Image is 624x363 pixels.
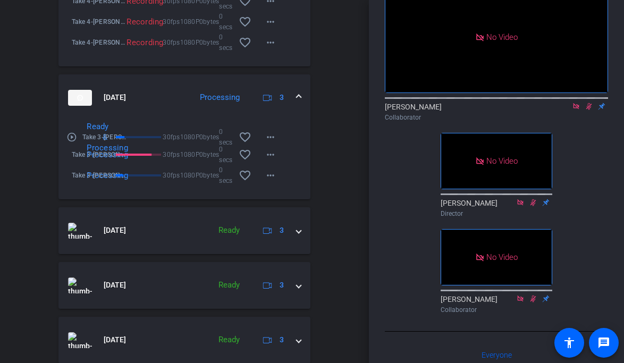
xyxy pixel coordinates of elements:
span: Take 4-[PERSON_NAME]-2025-10-15-13-54-00-607-0 [72,37,128,48]
span: 30fps [163,16,180,27]
mat-icon: favorite_border [239,15,251,28]
span: 1080P [180,37,199,48]
span: 1080P [180,170,199,181]
span: [DATE] [104,334,126,345]
mat-icon: more_horiz [264,36,277,49]
span: [DATE] [104,280,126,291]
span: 30fps [163,37,180,48]
img: thumb-nail [68,90,92,106]
span: 0 secs [219,144,232,165]
mat-icon: more_horiz [264,131,277,143]
img: thumb-nail [68,332,92,348]
div: Director [441,209,552,218]
img: thumb-nail [68,223,92,239]
mat-icon: favorite_border [239,148,251,161]
span: 0 secs [219,126,232,148]
mat-icon: favorite_border [239,36,251,49]
span: 0bytes [199,16,220,27]
span: 30fps [163,149,180,160]
img: thumb-nail [68,277,92,293]
span: [DATE] [104,92,126,103]
div: Ready [213,279,245,291]
span: Take 4-[PERSON_NAME] Kuhn1-2025-10-15-13-54-00-607-1 [72,16,128,27]
span: 3 [280,280,284,291]
span: 0 secs [219,165,232,186]
span: 3 [280,334,284,345]
mat-icon: favorite_border [239,169,251,182]
div: Processing [195,91,245,104]
span: 0bytes [199,149,220,160]
div: Ready & Processing [81,121,112,153]
span: 0 secs [219,11,232,32]
mat-icon: message [597,336,610,349]
span: No Video [486,252,518,261]
span: 1080P [180,132,199,142]
mat-icon: more_horiz [264,15,277,28]
mat-icon: accessibility [563,336,576,349]
span: 3 [280,92,284,103]
div: Collaborator [385,113,608,122]
div: Ready [213,224,245,237]
mat-icon: favorite_border [239,131,251,143]
mat-expansion-panel-header: thumb-nail[DATE]Ready3 [58,262,310,309]
span: No Video [486,156,518,166]
span: 1080P [180,149,199,160]
mat-expansion-panel-header: thumb-nail[DATE]Processing3 [58,74,310,121]
mat-expansion-panel-header: thumb-nail[DATE]Ready3 [58,207,310,254]
div: [PERSON_NAME] [441,198,552,218]
mat-icon: more_horiz [264,148,277,161]
span: Take 3-[PERSON_NAME] Kuhn1-2025-10-15-13-37-38-588-1 [72,149,128,160]
div: Recording [121,37,168,48]
span: No Video [486,32,518,41]
div: Collaborator [441,305,552,315]
mat-icon: play_circle_outline [66,132,77,142]
div: [PERSON_NAME] [441,294,552,315]
span: [DATE] [104,225,126,236]
div: [PERSON_NAME] [385,102,608,122]
span: 3 [280,225,284,236]
span: Take 3-[PERSON_NAME]-2025-10-15-13-37-38-588-2 [82,132,128,142]
span: 0bytes [199,170,220,181]
span: Take 3-[PERSON_NAME]-2025-10-15-13-37-38-588-0 [72,170,128,181]
mat-icon: more_horiz [264,169,277,182]
span: Everyone [482,351,512,359]
span: 0bytes [199,37,220,48]
div: thumb-nail[DATE]Processing3 [58,121,310,199]
span: 30fps [163,132,180,142]
div: Recording [121,16,168,27]
span: 0 secs [219,32,232,53]
span: 1080P [180,16,199,27]
span: 30fps [163,170,180,181]
span: 0bytes [199,132,220,142]
div: Ready [213,334,245,346]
